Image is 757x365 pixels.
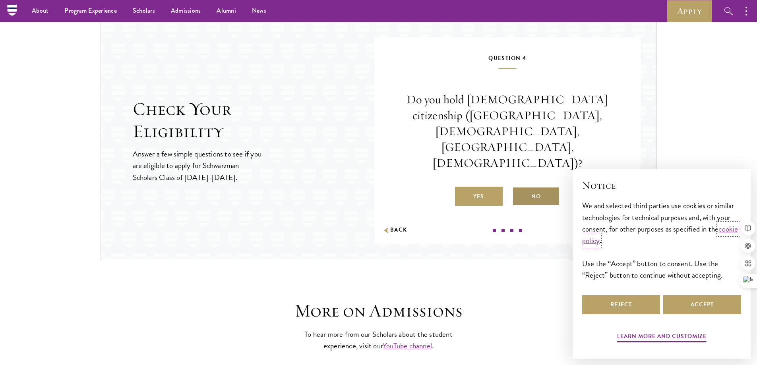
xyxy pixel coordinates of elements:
[582,200,741,280] div: We and selected third parties use cookies or similar technologies for technical purposes and, wit...
[133,148,263,183] p: Answer a few simple questions to see if you are eligible to apply for Schwarzman Scholars Class o...
[398,53,617,69] h5: Question 4
[617,331,707,344] button: Learn more and customize
[256,300,502,322] h3: More on Admissions
[582,295,660,314] button: Reject
[663,295,741,314] button: Accept
[582,179,741,192] h2: Notice
[383,340,432,351] a: YouTube channel
[133,98,374,143] h2: Check Your Eligibility
[512,187,560,206] label: No
[398,92,617,171] p: Do you hold [DEMOGRAPHIC_DATA] citizenship ([GEOGRAPHIC_DATA], [DEMOGRAPHIC_DATA], [GEOGRAPHIC_DA...
[582,223,738,246] a: cookie policy
[301,328,456,351] p: To hear more from our Scholars about the student experience, visit our .
[455,187,503,206] label: Yes
[382,226,407,234] button: Back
